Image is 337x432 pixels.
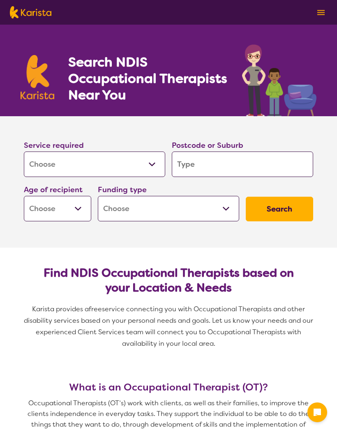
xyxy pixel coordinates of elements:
label: Funding type [98,185,147,195]
img: Karista logo [10,6,51,18]
input: Type [172,152,313,177]
h3: What is an Occupational Therapist (OT)? [21,381,316,393]
span: service connecting you with Occupational Therapists and other disability services based on your p... [24,305,315,348]
button: Search [246,197,313,221]
h1: Search NDIS Occupational Therapists Near You [68,54,228,103]
label: Service required [24,140,84,150]
span: Karista provides a [32,305,89,313]
img: menu [317,10,325,15]
img: occupational-therapy [242,44,316,116]
label: Age of recipient [24,185,83,195]
h2: Find NDIS Occupational Therapists based on your Location & Needs [30,266,307,295]
img: Karista logo [21,55,54,99]
span: free [89,305,102,313]
label: Postcode or Suburb [172,140,243,150]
